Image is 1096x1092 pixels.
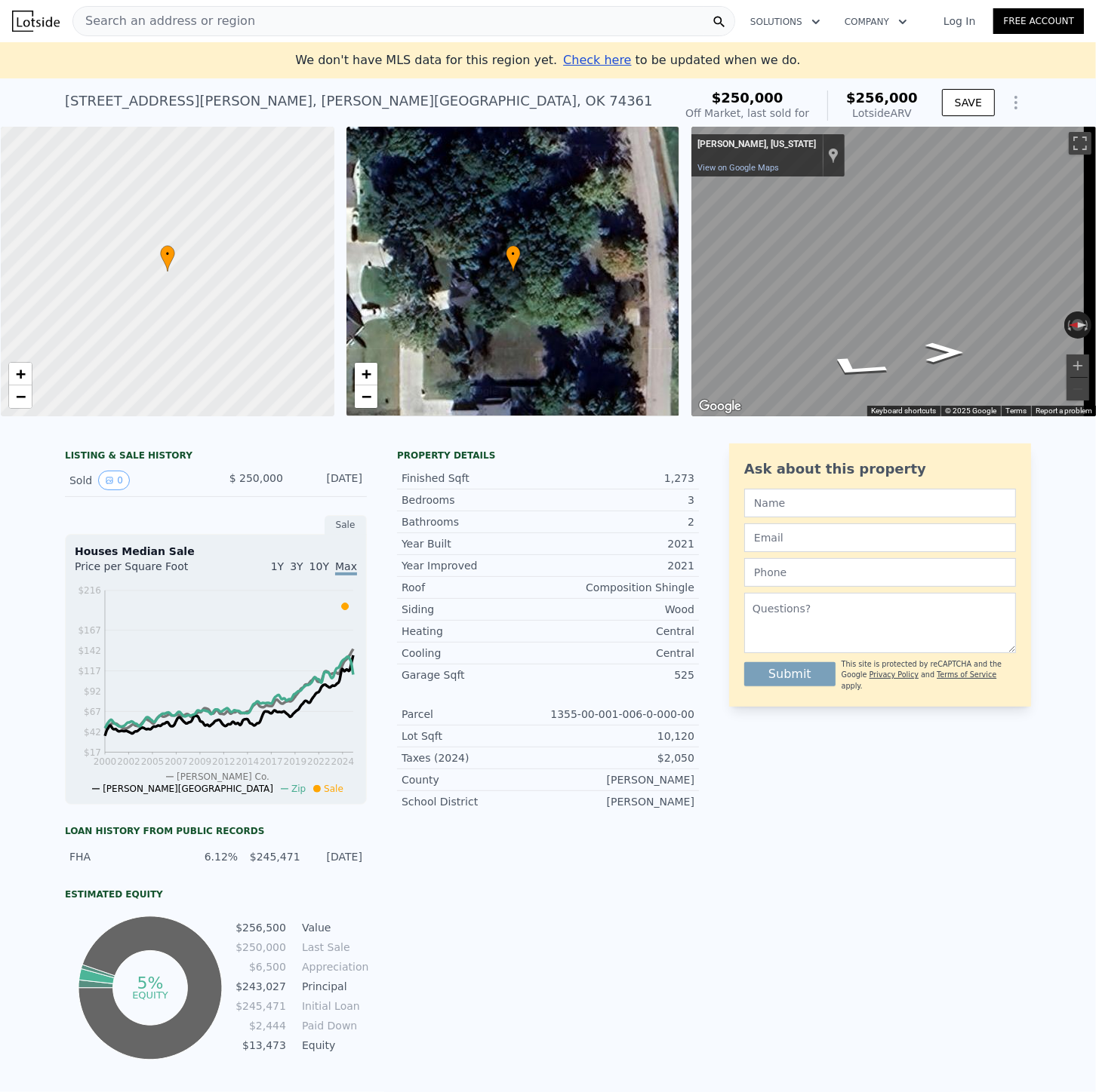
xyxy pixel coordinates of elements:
[402,772,548,787] div: County
[402,707,548,722] div: Parcel
[1036,406,1092,415] a: Report a problem
[402,729,548,744] div: Lot Sqft
[402,536,548,551] div: Year Built
[697,139,816,151] div: [PERSON_NAME], [US_STATE]
[284,756,307,767] tspan: 2019
[141,756,165,767] tspan: 2005
[84,747,101,758] tspan: $17
[65,90,653,112] div: [STREET_ADDRESS][PERSON_NAME] , [PERSON_NAME][GEOGRAPHIC_DATA] , OK 74361
[402,750,548,765] div: Taxes (2024)
[945,406,996,415] span: © 2025 Google
[712,90,784,106] span: $250,000
[1064,319,1091,330] button: Reset the view
[324,784,343,794] span: Sale
[1067,378,1089,400] button: Zoom out
[309,560,329,572] span: 10Y
[299,978,367,995] td: Principal
[402,580,548,595] div: Roof
[846,106,918,121] div: Lotside ARV
[548,471,694,486] div: 1,273
[98,471,130,490] button: View historical data
[235,939,287,955] td: $250,000
[260,756,283,767] tspan: 2017
[355,385,377,408] a: Zoom out
[235,959,287,975] td: $6,500
[1001,87,1031,118] button: Show Options
[103,784,273,794] span: [PERSON_NAME][GEOGRAPHIC_DATA]
[271,560,284,572] span: 1Y
[235,1037,287,1054] td: $13,473
[299,939,367,955] td: Last Sale
[548,646,694,661] div: Central
[235,1017,287,1034] td: $2,444
[548,772,694,787] div: [PERSON_NAME]
[78,646,101,656] tspan: $142
[331,756,355,767] tspan: 2024
[75,559,216,583] div: Price per Square Foot
[548,750,694,765] div: $2,050
[563,53,631,67] span: Check here
[177,771,269,782] span: [PERSON_NAME] Co.
[69,849,176,864] div: FHA
[548,729,694,744] div: 10,120
[548,707,694,722] div: 1355-00-001-006-0-000-00
[402,514,548,529] div: Bathrooms
[65,888,367,900] div: Estimated Equity
[189,756,212,767] tspan: 2009
[325,515,367,535] div: Sale
[295,51,800,69] div: We don't have MLS data for this region yet.
[833,8,919,35] button: Company
[744,523,1016,552] input: Email
[744,558,1016,587] input: Phone
[94,756,117,767] tspan: 2000
[307,756,331,767] tspan: 2022
[870,670,919,679] a: Privacy Policy
[744,459,1016,480] div: Ask about this property
[361,364,371,383] span: +
[697,163,779,173] a: View on Google Maps
[1067,354,1089,377] button: Zoom in
[1064,311,1073,339] button: Rotate counterclockwise
[402,794,548,809] div: School District
[506,245,521,271] div: •
[299,1037,367,1054] td: Equity
[295,471,362,490] div: [DATE]
[235,978,287,995] td: $243,027
[355,363,377,385] a: Zoom in
[738,8,833,35] button: Solutions
[548,794,694,809] div: [PERSON_NAME]
[548,558,694,573] div: 2021
[84,727,101,738] tspan: $42
[335,560,357,575] span: Max
[842,659,1016,692] div: This site is protected by reCAPTCHA and the Google and apply.
[1005,406,1027,415] a: Terms
[695,397,745,416] img: Google
[871,406,936,416] button: Keyboard shortcuts
[212,756,236,767] tspan: 2012
[695,397,745,416] a: Open this area in Google Maps (opens a new window)
[65,449,367,465] div: LISTING & SALE HISTORY
[548,536,694,551] div: 2021
[185,849,238,864] div: 6.12%
[397,449,699,462] div: Property details
[402,492,548,508] div: Bedrooms
[9,363,32,385] a: Zoom in
[299,919,367,936] td: Value
[925,14,993,29] a: Log In
[229,472,283,484] span: $ 250,000
[828,147,839,164] a: Show location on map
[563,51,800,69] div: to be updated when we do.
[247,849,300,864] div: $245,471
[548,667,694,682] div: 525
[84,707,101,717] tspan: $67
[1069,132,1091,155] button: Toggle fullscreen view
[16,387,26,406] span: −
[73,12,255,30] span: Search an address or region
[548,580,694,595] div: Composition Shingle
[402,471,548,486] div: Finished Sqft
[402,558,548,573] div: Year Improved
[361,387,371,406] span: −
[744,489,1016,517] input: Name
[236,756,260,767] tspan: 2014
[548,492,694,508] div: 3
